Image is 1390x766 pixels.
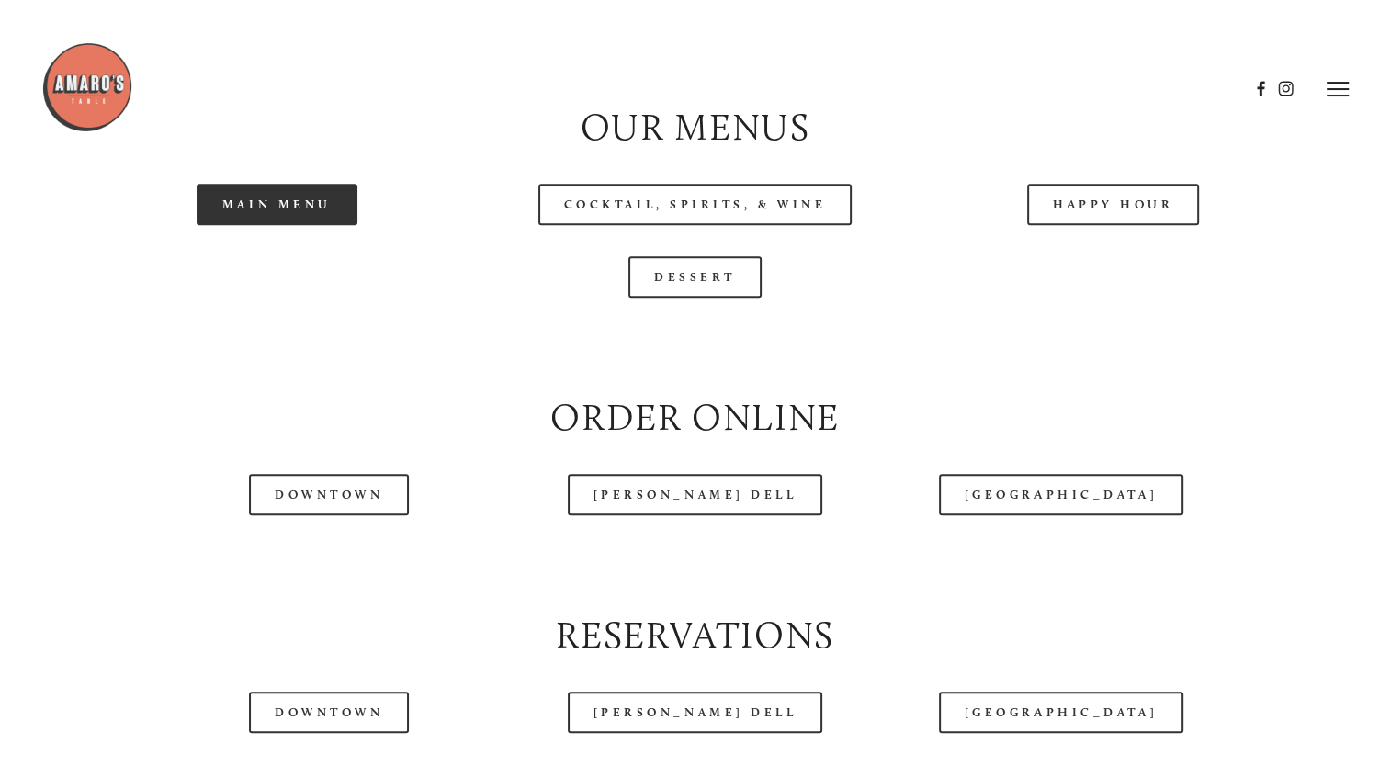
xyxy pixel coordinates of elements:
[84,609,1306,660] h2: Reservations
[1027,184,1200,225] a: Happy Hour
[197,184,357,225] a: Main Menu
[939,692,1183,733] a: [GEOGRAPHIC_DATA]
[84,391,1306,443] h2: Order Online
[568,692,823,733] a: [PERSON_NAME] Dell
[538,184,853,225] a: Cocktail, Spirits, & Wine
[41,41,133,133] img: Amaro's Table
[249,474,409,515] a: Downtown
[939,474,1183,515] a: [GEOGRAPHIC_DATA]
[568,474,823,515] a: [PERSON_NAME] Dell
[628,256,762,298] a: Dessert
[249,692,409,733] a: Downtown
